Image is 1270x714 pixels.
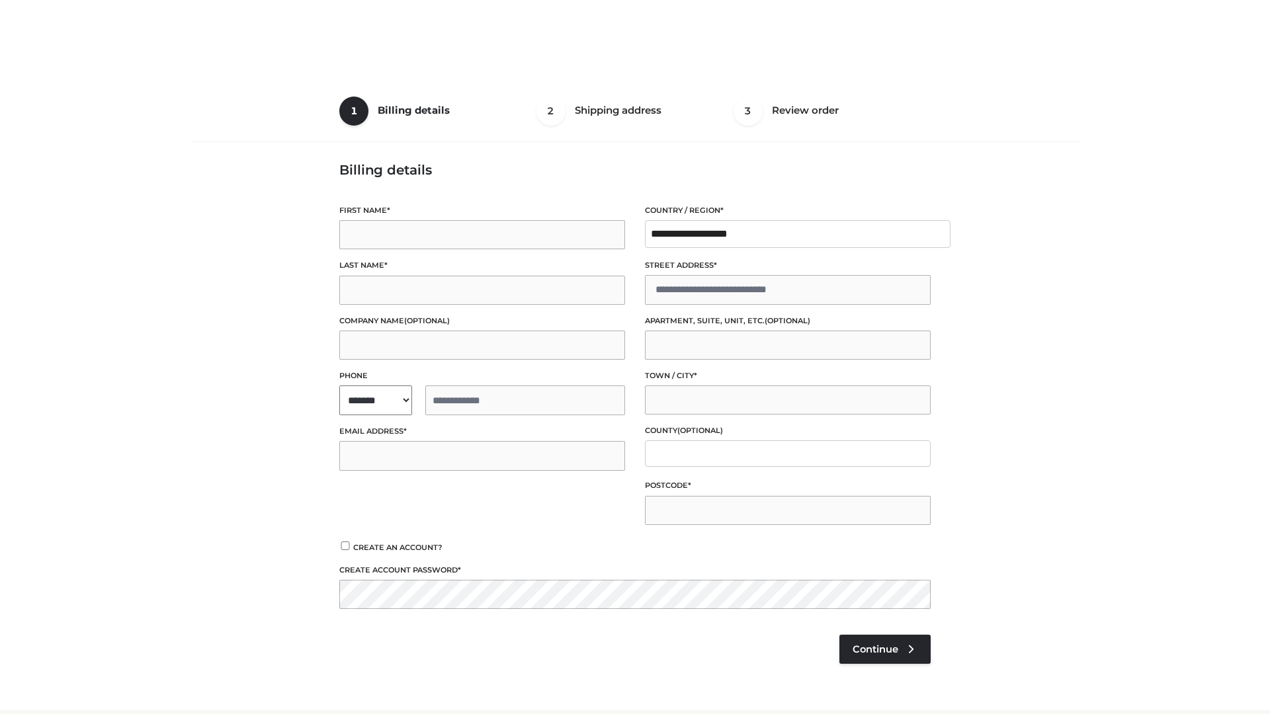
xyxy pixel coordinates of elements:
label: Last name [339,259,625,272]
label: Phone [339,370,625,382]
label: Postcode [645,479,931,492]
span: 1 [339,97,368,126]
span: 2 [536,97,566,126]
label: Town / City [645,370,931,382]
a: Continue [839,635,931,664]
label: Apartment, suite, unit, etc. [645,315,931,327]
span: (optional) [677,426,723,435]
span: (optional) [404,316,450,325]
label: County [645,424,931,437]
label: Street address [645,259,931,272]
label: Company name [339,315,625,327]
span: (optional) [765,316,810,325]
h3: Billing details [339,162,931,178]
label: Create account password [339,564,931,576]
label: Country / Region [645,204,931,217]
span: Billing details [378,104,450,116]
label: First name [339,204,625,217]
span: Shipping address [575,104,661,116]
span: Create an account? [353,543,443,552]
span: 3 [734,97,763,126]
span: Review order [772,104,839,116]
span: Continue [853,643,898,655]
label: Email address [339,425,625,438]
input: Create an account? [339,541,351,550]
